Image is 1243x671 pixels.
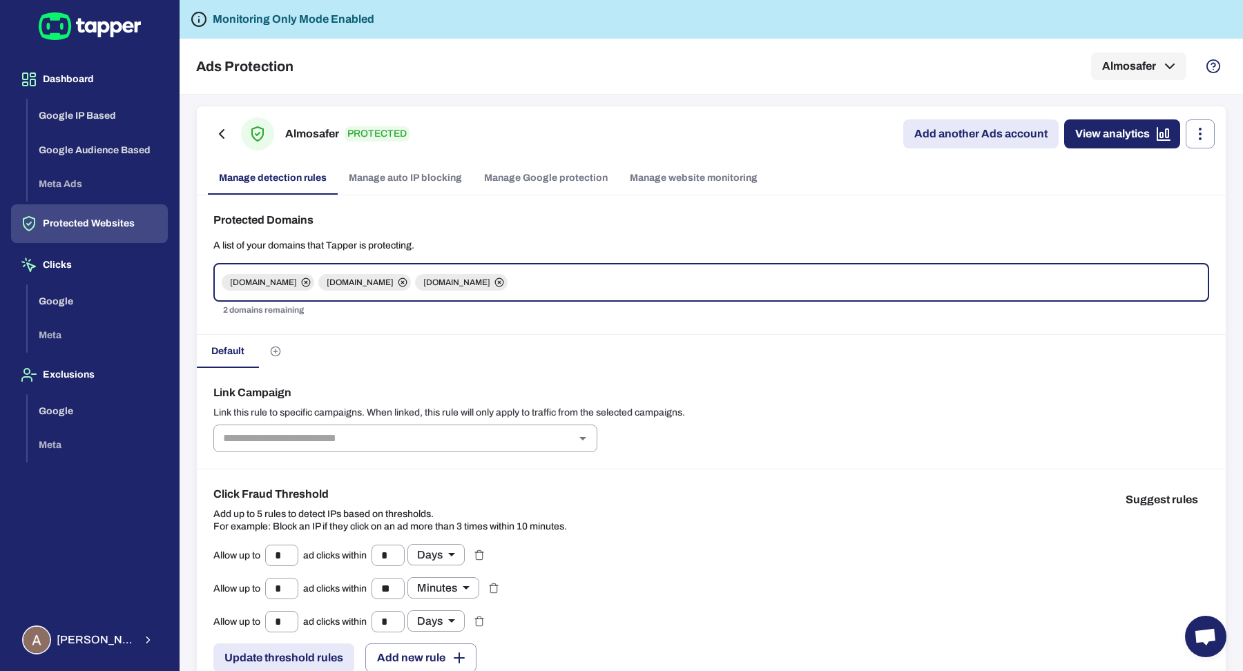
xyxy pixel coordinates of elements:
[28,99,168,133] button: Google IP Based
[191,11,207,28] svg: Tapper is not blocking any fraudulent activity for this domain
[11,217,168,228] a: Protected Websites
[573,429,592,448] button: Open
[222,277,305,288] span: [DOMAIN_NAME]
[23,627,50,653] img: Ahmed Sobih
[28,133,168,168] button: Google Audience Based
[407,610,465,632] div: Days
[213,212,1209,228] h6: Protected Domains
[415,277,499,288] span: [DOMAIN_NAME]
[28,394,168,429] button: Google
[619,162,769,195] a: Manage website monitoring
[213,11,374,28] h6: Monitoring Only Mode Enabled
[259,335,292,368] button: Create custom rules
[213,577,479,599] div: Allow up to ad clicks within
[213,385,1209,401] h6: Link Campaign
[1115,486,1209,514] button: Suggest rules
[57,633,134,647] span: [PERSON_NAME] Sobih
[213,240,1209,252] p: A list of your domains that Tapper is protecting.
[473,162,619,195] a: Manage Google protection
[11,60,168,99] button: Dashboard
[196,58,293,75] h5: Ads Protection
[11,368,168,380] a: Exclusions
[213,544,465,566] div: Allow up to ad clicks within
[213,486,567,503] h6: Click Fraud Threshold
[28,143,168,155] a: Google Audience Based
[213,407,1209,419] p: Link this rule to specific campaigns. When linked, this rule will only apply to traffic from the ...
[211,345,244,358] span: Default
[11,620,168,660] button: Ahmed Sobih[PERSON_NAME] Sobih
[415,274,508,291] div: [DOMAIN_NAME]
[208,162,338,195] a: Manage detection rules
[338,162,473,195] a: Manage auto IP blocking
[11,246,168,284] button: Clicks
[1064,119,1180,148] a: View analytics
[318,277,402,288] span: [DOMAIN_NAME]
[222,274,314,291] div: [DOMAIN_NAME]
[28,404,168,416] a: Google
[345,126,409,142] p: PROTECTED
[285,126,339,142] h6: Almosafer
[407,544,465,565] div: Days
[11,204,168,243] button: Protected Websites
[213,610,465,632] div: Allow up to ad clicks within
[1185,616,1226,657] a: Open chat
[213,508,567,533] p: Add up to 5 rules to detect IPs based on thresholds. For example: Block an IP if they click on an...
[318,274,411,291] div: [DOMAIN_NAME]
[11,72,168,84] a: Dashboard
[28,294,168,306] a: Google
[28,284,168,319] button: Google
[11,356,168,394] button: Exclusions
[223,304,1199,318] p: 2 domains remaining
[11,258,168,270] a: Clicks
[407,577,479,599] div: Minutes
[1091,52,1186,80] button: Almosafer
[903,119,1059,148] a: Add another Ads account
[28,109,168,121] a: Google IP Based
